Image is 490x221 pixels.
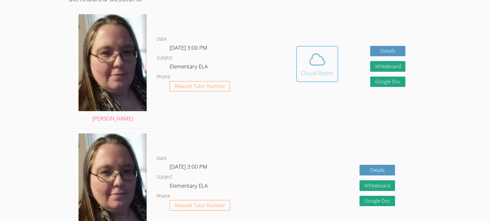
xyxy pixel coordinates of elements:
dt: Subject [157,173,172,181]
a: Details [360,165,395,175]
button: Whiteboard [360,180,395,191]
button: Cloud Room [296,46,338,82]
dt: Phone [157,73,170,81]
button: Request Tutor Number [170,81,230,92]
a: Google Doc [360,196,395,206]
dt: Date [157,35,167,43]
span: [DATE] 3:00 PM [170,163,207,170]
a: [PERSON_NAME] [78,14,147,123]
dd: Elementary ELA [170,62,209,73]
dd: Elementary ELA [170,181,209,192]
span: Request Tutor Number [174,84,225,89]
dt: Date [157,154,167,163]
a: Details [370,46,406,57]
div: Cloud Room [301,68,334,78]
span: Request Tutor Number [174,203,225,208]
button: Request Tutor Number [170,200,230,211]
a: Google Doc [370,77,406,87]
img: Picture,%20Amy%20Wunschel.jpg [78,14,147,111]
button: Whiteboard [370,61,406,72]
span: [DATE] 3:00 PM [170,44,207,51]
dt: Subject [157,54,172,62]
dt: Phone [157,192,170,200]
